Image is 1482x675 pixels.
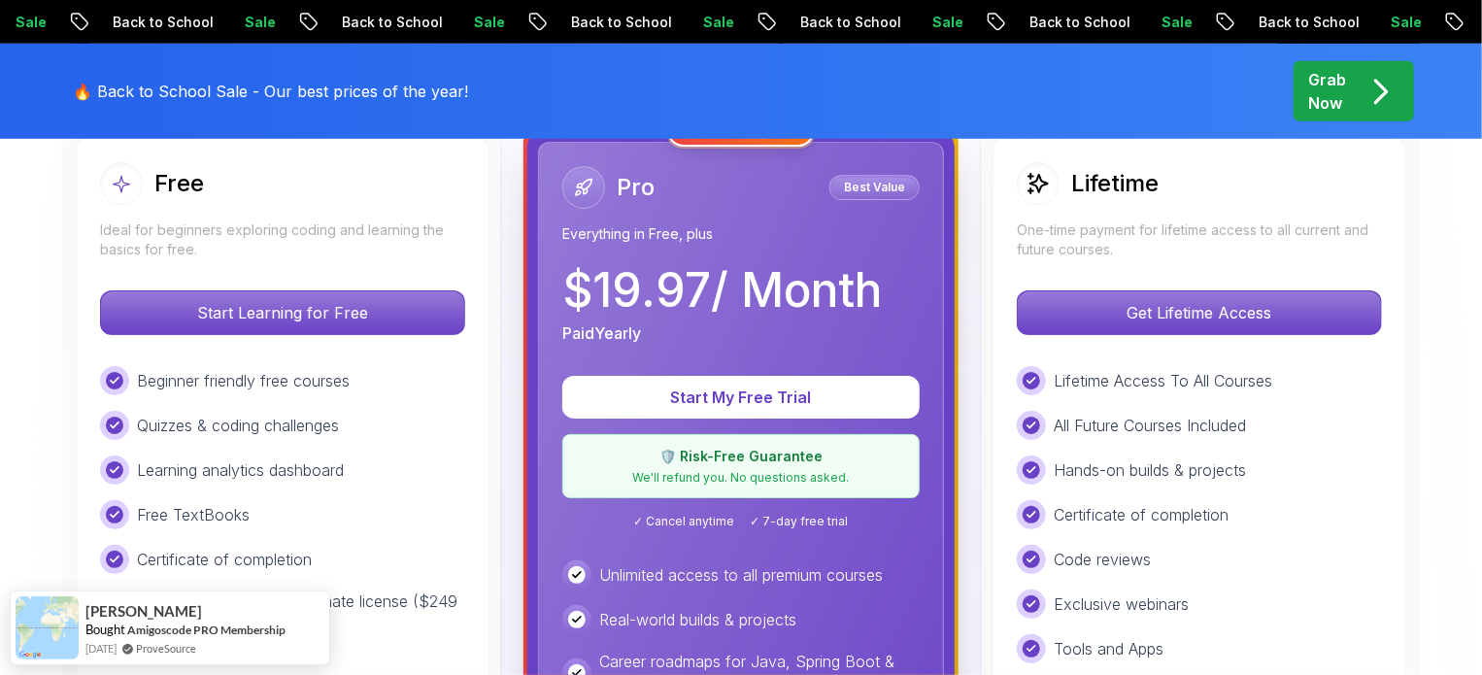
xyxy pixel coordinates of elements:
span: ✓ Cancel anytime [634,514,735,529]
p: Certificate of completion [1054,503,1229,526]
p: All Future Courses Included [1054,414,1246,437]
p: Sale [1372,13,1434,32]
p: Back to School [782,13,914,32]
a: Get Lifetime Access [1017,303,1382,322]
p: Sale [455,13,518,32]
p: 3 months IntelliJ IDEA Ultimate license ($249 value) [137,590,465,636]
p: Grab Now [1308,68,1346,115]
p: Code reviews [1054,548,1151,571]
p: Real-world builds & projects [599,608,796,631]
p: Back to School [553,13,685,32]
p: Start My Free Trial [586,386,896,409]
p: 🛡️ Risk-Free Guarantee [575,447,907,466]
p: Learning analytics dashboard [137,458,344,482]
span: Bought [85,622,125,637]
h2: Free [154,168,204,199]
p: Back to School [1240,13,1372,32]
p: Quizzes & coding challenges [137,414,339,437]
p: Sale [685,13,747,32]
p: Beginner friendly free courses [137,369,350,392]
a: ProveSource [136,640,196,657]
p: Paid Yearly [562,321,641,345]
p: Certificate of completion [137,548,312,571]
p: $ 19.97 / Month [562,267,882,314]
a: Start Learning for Free [100,303,465,322]
p: Start Learning for Free [101,291,464,334]
p: Sale [1143,13,1205,32]
h2: Pro [617,172,655,203]
p: Sale [914,13,976,32]
p: Sale [226,13,288,32]
p: Unlimited access to all premium courses [599,563,883,587]
p: Ideal for beginners exploring coding and learning the basics for free. [100,220,465,259]
a: Amigoscode PRO Membership [127,622,286,638]
img: provesource social proof notification image [16,596,79,659]
button: Get Lifetime Access [1017,290,1382,335]
p: One-time payment for lifetime access to all current and future courses. [1017,220,1382,259]
p: Best Value [832,178,917,197]
p: Back to School [323,13,455,32]
a: Start My Free Trial [562,388,920,407]
p: Back to School [94,13,226,32]
button: Start My Free Trial [562,376,920,419]
span: [PERSON_NAME] [85,603,202,620]
p: Tools and Apps [1054,637,1163,660]
p: Lifetime Access To All Courses [1054,369,1272,392]
button: Start Learning for Free [100,290,465,335]
p: Hands-on builds & projects [1054,458,1246,482]
p: Free TextBooks [137,503,250,526]
p: Everything in Free, plus [562,224,920,244]
p: 🔥 Back to School Sale - Our best prices of the year! [73,80,468,103]
p: We'll refund you. No questions asked. [575,470,907,486]
h2: Lifetime [1071,168,1159,199]
p: Exclusive webinars [1054,592,1189,616]
p: Back to School [1011,13,1143,32]
span: [DATE] [85,640,117,657]
span: ✓ 7-day free trial [751,514,849,529]
p: Get Lifetime Access [1018,291,1381,334]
